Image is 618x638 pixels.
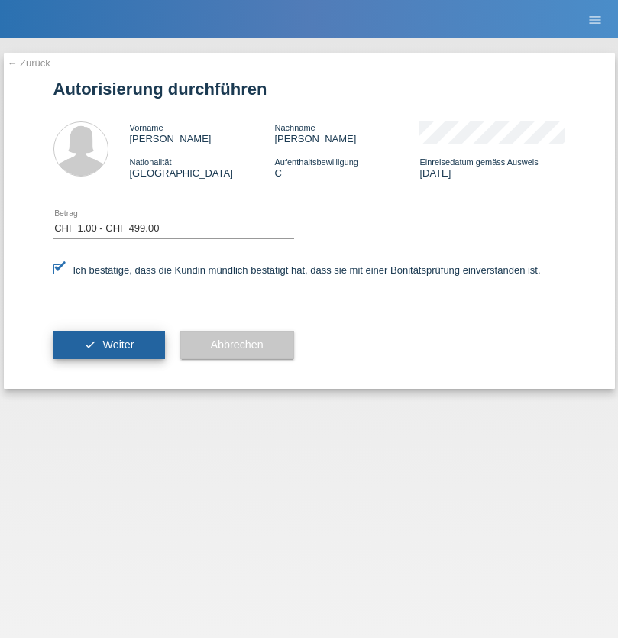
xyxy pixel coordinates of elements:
[419,156,565,179] div: [DATE]
[130,156,275,179] div: [GEOGRAPHIC_DATA]
[84,338,96,351] i: check
[180,331,294,360] button: Abbrechen
[102,338,134,351] span: Weiter
[274,156,419,179] div: C
[587,12,603,28] i: menu
[419,157,538,167] span: Einreisedatum gemäss Ausweis
[53,79,565,99] h1: Autorisierung durchführen
[53,331,165,360] button: check Weiter
[211,338,264,351] span: Abbrechen
[130,121,275,144] div: [PERSON_NAME]
[274,123,315,132] span: Nachname
[130,157,172,167] span: Nationalität
[580,15,610,24] a: menu
[53,264,541,276] label: Ich bestätige, dass die Kundin mündlich bestätigt hat, dass sie mit einer Bonitätsprüfung einvers...
[274,157,358,167] span: Aufenthaltsbewilligung
[8,57,50,69] a: ← Zurück
[130,123,163,132] span: Vorname
[274,121,419,144] div: [PERSON_NAME]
